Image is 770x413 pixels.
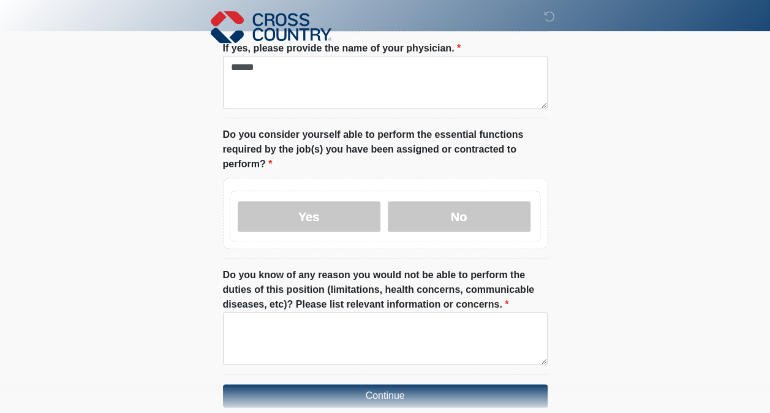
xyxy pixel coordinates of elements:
button: Continue [223,384,548,407]
label: Do you know of any reason you would not be able to perform the duties of this position (limitatio... [223,268,548,312]
label: Do you consider yourself able to perform the essential functions required by the job(s) you have ... [223,127,548,172]
label: No [388,201,530,232]
img: Cross Country Logo [211,9,332,45]
label: Yes [238,201,380,232]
